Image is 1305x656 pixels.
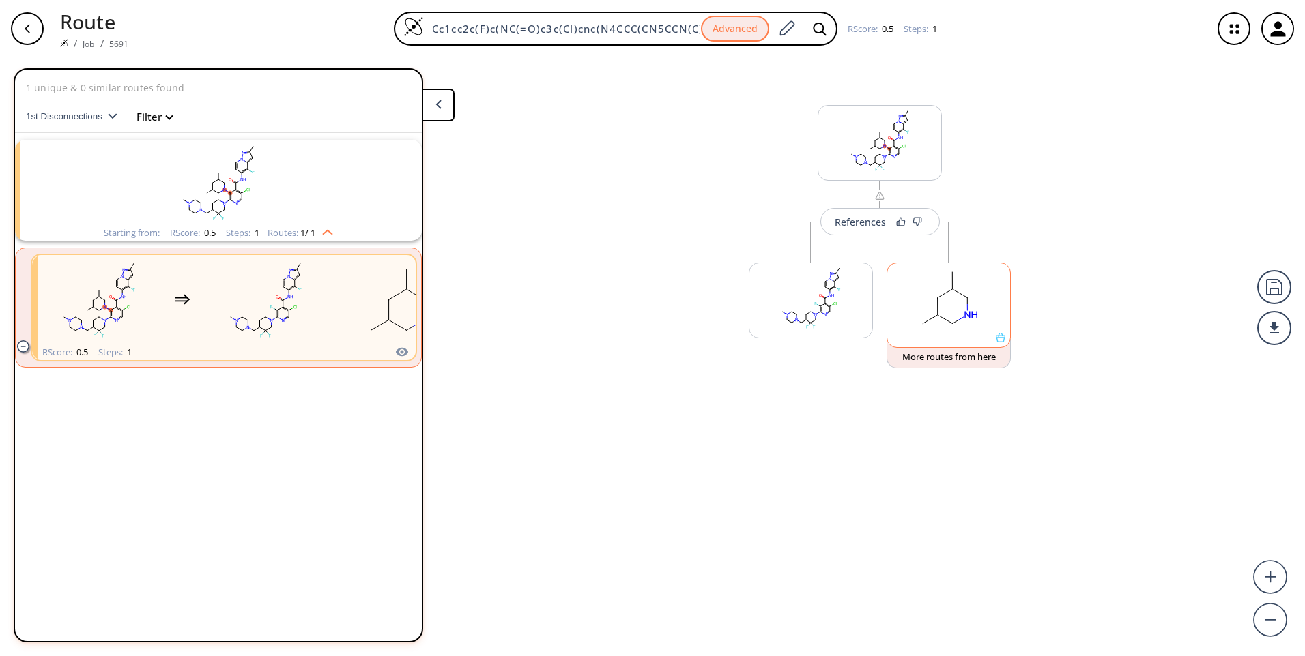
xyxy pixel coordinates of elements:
svg: Cc1cc2c(F)c(NC(=O)c3c(Cl)cnc(N4CCC(CN5CCN(C)CC5)C(F)(F)C4)c3F)ccn2n1 [204,257,327,342]
a: 5691 [109,38,129,50]
ul: clusters [15,133,422,374]
li: / [74,36,77,50]
span: 1 [930,23,937,35]
span: 1 / 1 [300,228,315,237]
img: Up [315,224,333,235]
div: Starting from: [104,228,160,237]
svg: Cc1cc2c(F)c(NC(=O)c3c(Cl)cnc(N4CCC(CN5CCN(C)CC5)C(F)(F)C4)c3N3CC(C)CC(C)C3)ccn2n1 [818,106,941,175]
img: warning [874,190,885,201]
div: Steps : [904,25,937,33]
span: 0.5 [74,346,88,358]
p: Route [60,7,128,36]
div: Steps : [98,348,132,357]
button: More routes from here [887,339,1011,368]
div: Steps : [226,228,259,237]
svg: Cc1cc2c(F)c(NC(=O)c3c(Cl)cnc(N4CCC(CN5CCN(C)CC5)C(F)(F)C4)c3N3CC(C)CC(C)C3)ccn2n1 [38,257,160,342]
img: Spaya logo [60,39,68,47]
button: References [820,208,940,235]
div: Routes: [268,228,333,237]
a: Job [83,38,94,50]
button: 1st Disconnections [26,100,128,133]
p: 1 unique & 0 similar routes found [26,80,184,95]
img: Logo Spaya [403,16,424,37]
span: 1 [125,346,132,358]
span: 1st Disconnections [26,111,108,121]
svg: CC1CNCC(C)C1 [341,257,463,342]
input: Enter SMILES [424,22,701,35]
svg: Cc1cc2c(F)c(NC(=O)c3c(Cl)cnc(N4CCC(CN5CCN(C)CC5)C(F)(F)C4)c3F)ccn2n1 [749,263,872,333]
li: / [100,36,104,50]
span: 0.5 [202,226,216,239]
button: Advanced [701,16,769,42]
div: RScore : [42,348,88,357]
div: RScore : [848,25,893,33]
svg: Cc1cc2c(F)c(NC(=O)c3c(Cl)cnc(N4CCC(CN5CCN(C)CC5)C(F)(F)C4)c3N3CC(C)CC(C)C3)ccn2n1 [41,140,396,225]
div: References [835,218,886,226]
div: RScore : [170,228,216,237]
span: 0.5 [880,23,893,35]
svg: CC1CNCC(C)C1 [887,263,1010,333]
button: Filter [128,112,172,122]
span: 1 [253,226,259,239]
